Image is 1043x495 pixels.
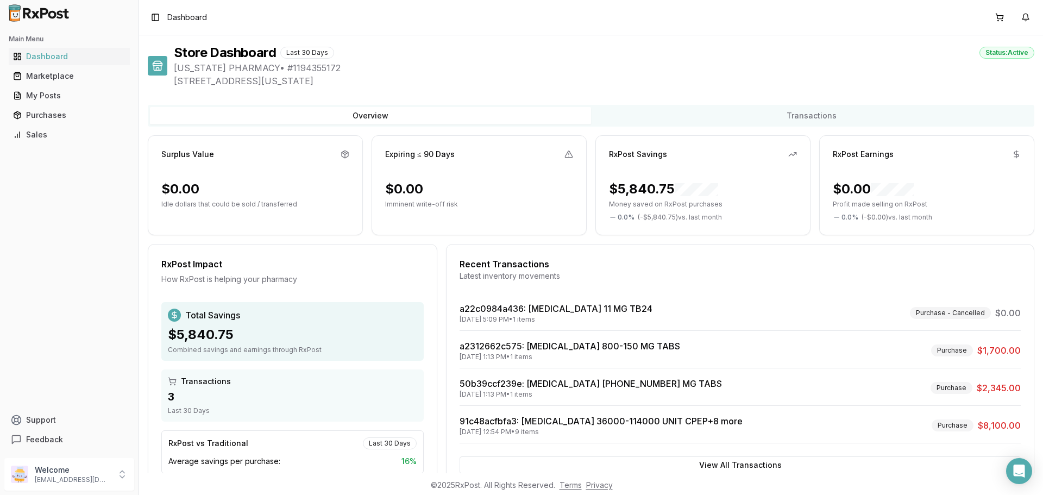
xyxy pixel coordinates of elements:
[833,149,894,160] div: RxPost Earnings
[174,61,1034,74] span: [US_STATE] PHARMACY • # 1194355172
[833,200,1021,209] p: Profit made selling on RxPost
[168,326,417,343] div: $5,840.75
[460,271,1021,281] div: Latest inventory movements
[560,480,582,490] a: Terms
[995,306,1021,319] span: $0.00
[11,466,28,483] img: User avatar
[168,456,280,467] span: Average savings per purchase:
[174,44,276,61] h1: Store Dashboard
[26,434,63,445] span: Feedback
[638,213,722,222] span: ( - $5,840.75 ) vs. last month
[833,180,914,198] div: $0.00
[977,381,1021,394] span: $2,345.00
[9,105,130,125] a: Purchases
[978,419,1021,432] span: $8,100.00
[181,376,231,387] span: Transactions
[363,437,417,449] div: Last 30 Days
[35,475,110,484] p: [EMAIL_ADDRESS][DOMAIN_NAME]
[185,309,240,322] span: Total Savings
[609,149,667,160] div: RxPost Savings
[4,48,134,65] button: Dashboard
[460,456,1021,474] button: View All Transactions
[401,456,417,467] span: 16 %
[168,389,417,404] div: 3
[168,346,417,354] div: Combined savings and earnings through RxPost
[385,180,423,198] div: $0.00
[910,307,991,319] div: Purchase - Cancelled
[460,341,680,352] a: a2312662c575: [MEDICAL_DATA] 800-150 MG TABS
[4,106,134,124] button: Purchases
[931,382,972,394] div: Purchase
[4,126,134,143] button: Sales
[9,86,130,105] a: My Posts
[150,107,591,124] button: Overview
[161,180,199,198] div: $0.00
[591,107,1032,124] button: Transactions
[618,213,634,222] span: 0.0 %
[167,12,207,23] span: Dashboard
[862,213,932,222] span: ( - $0.00 ) vs. last month
[460,378,722,389] a: 50b39ccf239e: [MEDICAL_DATA] [PHONE_NUMBER] MG TABS
[161,274,424,285] div: How RxPost is helping your pharmacy
[9,66,130,86] a: Marketplace
[161,200,349,209] p: Idle dollars that could be sold / transferred
[460,258,1021,271] div: Recent Transactions
[4,430,134,449] button: Feedback
[1006,458,1032,484] div: Open Intercom Messenger
[460,353,680,361] div: [DATE] 1:13 PM • 1 items
[174,74,1034,87] span: [STREET_ADDRESS][US_STATE]
[13,129,125,140] div: Sales
[13,90,125,101] div: My Posts
[13,110,125,121] div: Purchases
[35,465,110,475] p: Welcome
[4,4,74,22] img: RxPost Logo
[841,213,858,222] span: 0.0 %
[979,47,1034,59] div: Status: Active
[280,47,334,59] div: Last 30 Days
[4,87,134,104] button: My Posts
[460,390,722,399] div: [DATE] 1:13 PM • 1 items
[9,47,130,66] a: Dashboard
[460,416,743,427] a: 91c48acfbfa3: [MEDICAL_DATA] 36000-114000 UNIT CPEP+8 more
[168,438,248,449] div: RxPost vs Traditional
[460,315,652,324] div: [DATE] 5:09 PM • 1 items
[161,149,214,160] div: Surplus Value
[977,344,1021,357] span: $1,700.00
[609,180,718,198] div: $5,840.75
[932,419,973,431] div: Purchase
[460,303,652,314] a: a22c0984a436: [MEDICAL_DATA] 11 MG TB24
[13,71,125,82] div: Marketplace
[586,480,613,490] a: Privacy
[13,51,125,62] div: Dashboard
[9,35,130,43] h2: Main Menu
[385,200,573,209] p: Imminent write-off risk
[609,200,797,209] p: Money saved on RxPost purchases
[168,406,417,415] div: Last 30 Days
[4,67,134,85] button: Marketplace
[9,125,130,145] a: Sales
[385,149,455,160] div: Expiring ≤ 90 Days
[931,344,973,356] div: Purchase
[161,258,424,271] div: RxPost Impact
[4,410,134,430] button: Support
[460,428,743,436] div: [DATE] 12:54 PM • 9 items
[167,12,207,23] nav: breadcrumb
